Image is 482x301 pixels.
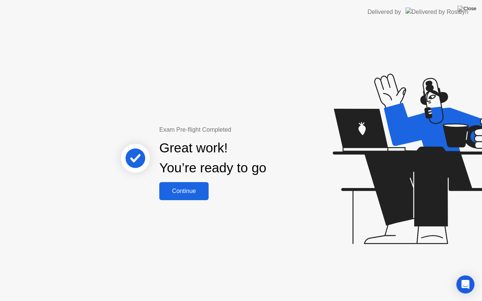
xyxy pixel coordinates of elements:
div: Delivered by [368,8,401,17]
div: Open Intercom Messenger [456,275,474,293]
div: Great work! You’re ready to go [159,138,266,178]
img: Close [458,6,476,12]
img: Delivered by Rosalyn [406,8,468,16]
button: Continue [159,182,209,200]
div: Continue [162,188,206,195]
div: Exam Pre-flight Completed [159,125,315,134]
